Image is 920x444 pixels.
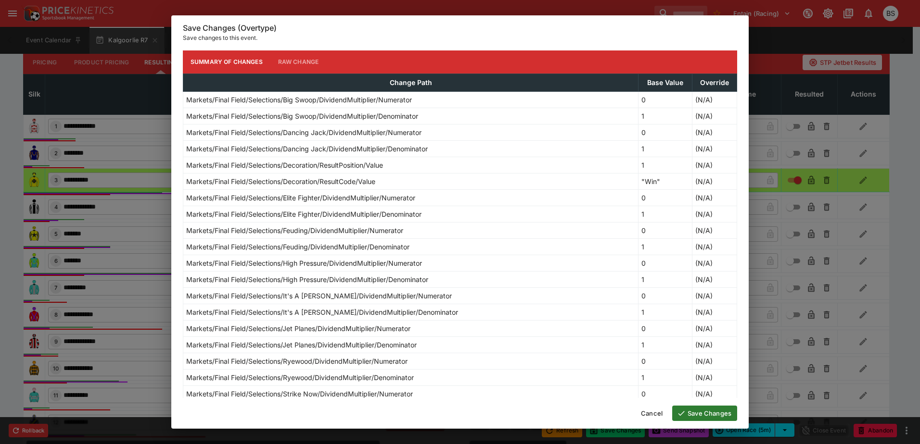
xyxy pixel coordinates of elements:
[692,287,737,304] td: (N/A)
[639,108,692,124] td: 1
[639,304,692,320] td: 1
[639,320,692,336] td: 0
[183,23,737,33] h6: Save Changes (Overtype)
[183,50,270,74] button: Summary of Changes
[639,173,692,189] td: "Win"
[186,307,458,317] p: Markets/Final Field/Selections/It's A [PERSON_NAME]/DividendMultiplier/Denominator
[186,372,414,382] p: Markets/Final Field/Selections/Ryewood/DividendMultiplier/Denominator
[183,74,639,91] th: Change Path
[186,258,422,268] p: Markets/Final Field/Selections/High Pressure/DividendMultiplier/Numerator
[639,91,692,108] td: 0
[692,238,737,255] td: (N/A)
[639,385,692,402] td: 0
[692,369,737,385] td: (N/A)
[692,336,737,353] td: (N/A)
[692,74,737,91] th: Override
[692,124,737,140] td: (N/A)
[692,353,737,369] td: (N/A)
[639,369,692,385] td: 1
[639,222,692,238] td: 0
[692,108,737,124] td: (N/A)
[692,271,737,287] td: (N/A)
[692,173,737,189] td: (N/A)
[186,160,383,170] p: Markets/Final Field/Selections/Decoration/ResultPosition/Value
[639,206,692,222] td: 1
[692,222,737,238] td: (N/A)
[672,406,737,421] button: Save Changes
[186,95,412,105] p: Markets/Final Field/Selections/Big Swoop/DividendMultiplier/Numerator
[692,91,737,108] td: (N/A)
[639,238,692,255] td: 1
[186,176,375,186] p: Markets/Final Field/Selections/Decoration/ResultCode/Value
[639,124,692,140] td: 0
[186,274,428,284] p: Markets/Final Field/Selections/High Pressure/DividendMultiplier/Denominator
[639,140,692,157] td: 1
[692,189,737,206] td: (N/A)
[692,206,737,222] td: (N/A)
[186,111,418,121] p: Markets/Final Field/Selections/Big Swoop/DividendMultiplier/Denominator
[183,33,737,43] p: Save changes to this event.
[639,271,692,287] td: 1
[186,193,415,203] p: Markets/Final Field/Selections/Elite Fighter/DividendMultiplier/Numerator
[692,255,737,271] td: (N/A)
[639,74,692,91] th: Base Value
[692,320,737,336] td: (N/A)
[639,336,692,353] td: 1
[639,287,692,304] td: 0
[635,406,668,421] button: Cancel
[692,157,737,173] td: (N/A)
[186,242,409,252] p: Markets/Final Field/Selections/Feuding/DividendMultiplier/Denominator
[639,157,692,173] td: 1
[639,255,692,271] td: 0
[186,389,413,399] p: Markets/Final Field/Selections/Strike Now/DividendMultiplier/Numerator
[186,356,408,366] p: Markets/Final Field/Selections/Ryewood/DividendMultiplier/Numerator
[692,385,737,402] td: (N/A)
[639,189,692,206] td: 0
[186,144,428,154] p: Markets/Final Field/Selections/Dancing Jack/DividendMultiplier/Denominator
[186,323,410,333] p: Markets/Final Field/Selections/Jet Planes/DividendMultiplier/Numerator
[692,140,737,157] td: (N/A)
[186,340,417,350] p: Markets/Final Field/Selections/Jet Planes/DividendMultiplier/Denominator
[186,225,403,235] p: Markets/Final Field/Selections/Feuding/DividendMultiplier/Numerator
[186,127,422,137] p: Markets/Final Field/Selections/Dancing Jack/DividendMultiplier/Numerator
[639,353,692,369] td: 0
[186,291,452,301] p: Markets/Final Field/Selections/It's A [PERSON_NAME]/DividendMultiplier/Numerator
[186,209,422,219] p: Markets/Final Field/Selections/Elite Fighter/DividendMultiplier/Denominator
[692,304,737,320] td: (N/A)
[270,50,327,74] button: Raw Change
